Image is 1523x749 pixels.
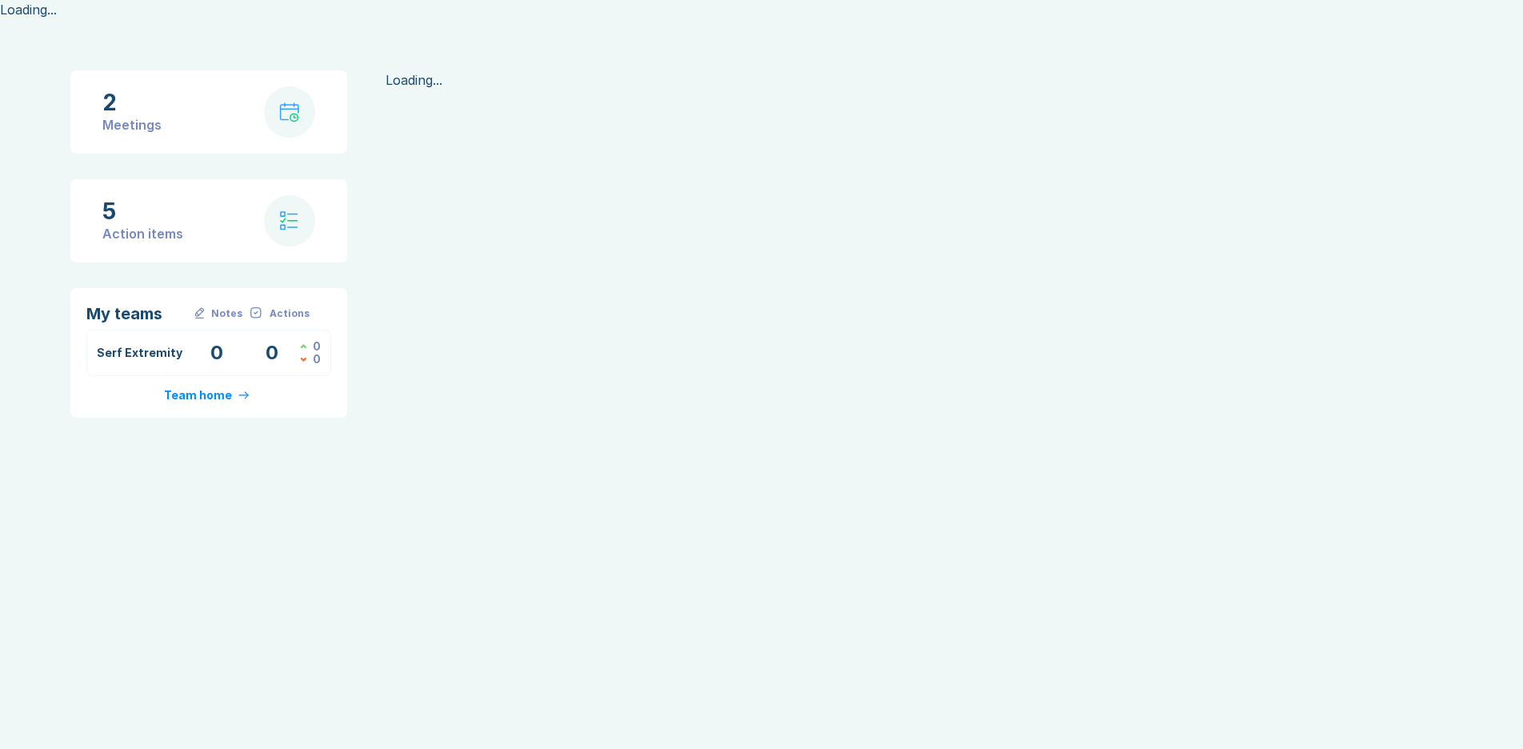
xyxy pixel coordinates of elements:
[164,389,254,402] a: Team home
[189,340,244,366] div: Meetings with Notes this Week
[313,353,321,366] div: 0
[102,115,162,134] div: Meetings
[102,90,162,115] div: 2
[300,340,321,353] div: Actions Closed this Week
[313,340,321,353] div: 0
[245,340,300,366] div: Open Action Items
[211,307,242,320] div: Notes
[280,211,298,230] img: check-list.svg
[97,346,182,359] a: Serf Extremity
[238,391,249,399] img: arrow-right-primary.svg
[86,304,188,323] div: My teams
[279,102,299,122] img: calendar-with-clock.svg
[102,224,183,243] div: Action items
[102,198,183,224] div: 5
[270,307,310,320] div: Actions
[386,70,1453,90] div: Loading...
[300,357,306,362] img: caret-down-red.svg
[300,344,306,349] img: caret-up-green.svg
[164,389,232,402] div: Team home
[300,353,321,366] div: Actions Assigned this Week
